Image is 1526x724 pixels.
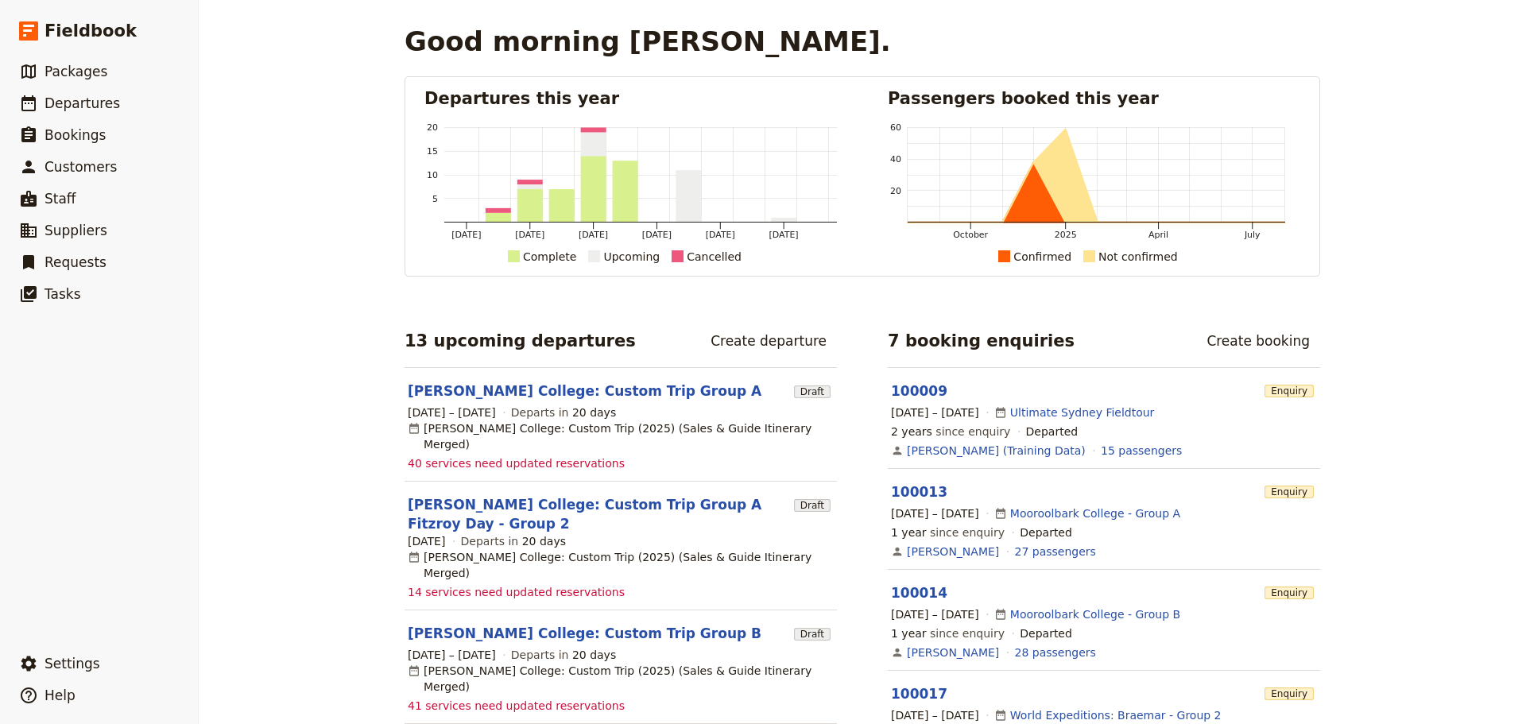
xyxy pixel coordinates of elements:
[888,87,1300,110] h2: Passengers booked this year
[405,329,636,353] h2: 13 upcoming departures
[603,247,660,266] div: Upcoming
[794,499,831,512] span: Draft
[1196,327,1320,354] a: Create booking
[1020,625,1072,641] div: Departed
[451,230,481,240] tspan: [DATE]
[890,122,901,133] tspan: 60
[891,686,947,702] a: 100017
[1265,385,1314,397] span: Enquiry
[579,230,608,240] tspan: [DATE]
[405,25,891,57] h1: Good morning [PERSON_NAME].
[769,230,799,240] tspan: [DATE]
[1020,525,1072,540] div: Departed
[45,191,76,207] span: Staff
[706,230,735,240] tspan: [DATE]
[1244,230,1261,240] tspan: July
[408,420,834,452] div: [PERSON_NAME] College: Custom Trip (2025) (Sales & Guide Itinerary Merged)
[408,381,761,401] a: [PERSON_NAME] College: Custom Trip Group A
[1098,247,1178,266] div: Not confirmed
[45,95,120,111] span: Departures
[1265,587,1314,599] span: Enquiry
[1265,687,1314,700] span: Enquiry
[523,247,576,266] div: Complete
[1055,230,1077,240] tspan: 2025
[1101,443,1182,459] a: View the passengers for this booking
[1010,505,1180,521] a: Mooroolbark College - Group A
[424,87,837,110] h2: Departures this year
[888,329,1075,353] h2: 7 booking enquiries
[572,649,616,661] span: 20 days
[427,170,438,180] tspan: 10
[408,584,625,600] span: 14 services need updated reservations
[891,424,1010,439] span: since enquiry
[427,122,438,133] tspan: 20
[522,535,566,548] span: 20 days
[408,663,834,695] div: [PERSON_NAME] College: Custom Trip (2025) (Sales & Guide Itinerary Merged)
[45,64,107,79] span: Packages
[408,647,496,663] span: [DATE] – [DATE]
[1010,606,1180,622] a: Mooroolbark College - Group B
[891,405,979,420] span: [DATE] – [DATE]
[45,687,76,703] span: Help
[461,533,566,549] span: Departs in
[891,383,947,399] a: 100009
[794,385,831,398] span: Draft
[45,19,137,43] span: Fieldbook
[907,645,999,660] a: [PERSON_NAME]
[700,327,837,354] a: Create departure
[891,625,1005,641] span: since enquiry
[687,247,742,266] div: Cancelled
[408,455,625,471] span: 40 services need updated reservations
[890,154,901,165] tspan: 40
[432,194,438,204] tspan: 5
[891,505,979,521] span: [DATE] – [DATE]
[890,186,901,196] tspan: 20
[511,647,616,663] span: Departs in
[891,606,979,622] span: [DATE] – [DATE]
[891,484,947,500] a: 100013
[1010,405,1155,420] a: Ultimate Sydney Fieldtour
[953,230,988,240] tspan: October
[891,627,927,640] span: 1 year
[515,230,544,240] tspan: [DATE]
[907,544,999,559] a: [PERSON_NAME]
[408,624,761,643] a: [PERSON_NAME] College: Custom Trip Group B
[891,707,979,723] span: [DATE] – [DATE]
[408,495,788,533] a: [PERSON_NAME] College: Custom Trip Group A Fitzroy Day - Group 2
[45,223,107,238] span: Suppliers
[907,443,1086,459] a: [PERSON_NAME] (Training Data)
[408,405,496,420] span: [DATE] – [DATE]
[45,656,100,672] span: Settings
[45,127,106,143] span: Bookings
[1265,486,1314,498] span: Enquiry
[45,254,107,270] span: Requests
[891,585,947,601] a: 100014
[891,425,932,438] span: 2 years
[408,533,445,549] span: [DATE]
[408,698,625,714] span: 41 services need updated reservations
[427,146,438,157] tspan: 15
[408,549,834,581] div: [PERSON_NAME] College: Custom Trip (2025) (Sales & Guide Itinerary Merged)
[572,406,616,419] span: 20 days
[45,159,117,175] span: Customers
[1015,645,1096,660] a: View the passengers for this booking
[1148,230,1168,240] tspan: April
[1010,707,1222,723] a: World Expeditions: Braemar - Group 2
[891,526,927,539] span: 1 year
[511,405,616,420] span: Departs in
[45,286,81,302] span: Tasks
[794,628,831,641] span: Draft
[891,525,1005,540] span: since enquiry
[1015,544,1096,559] a: View the passengers for this booking
[642,230,672,240] tspan: [DATE]
[1013,247,1071,266] div: Confirmed
[1026,424,1079,439] div: Departed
